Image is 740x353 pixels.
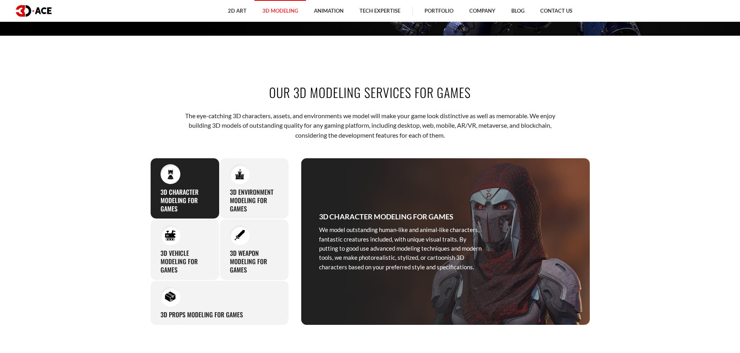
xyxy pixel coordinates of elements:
[165,169,176,179] img: 3D Character Modeling for Games
[230,249,279,274] h3: 3D Weapon Modeling for Games
[161,188,209,213] h3: 3D Character Modeling for Games
[165,291,176,302] img: 3D Props Modeling for Games
[230,188,279,213] h3: 3D Environment Modeling for Games
[175,111,565,140] p: The eye-catching 3D characters, assets, and environments we model will make your game look distin...
[234,169,245,179] img: 3D Environment Modeling for Games
[165,230,176,241] img: 3D Vehicle Modeling for Games
[319,211,453,222] h3: 3D Character Modeling for Games
[161,311,243,319] h3: 3D Props Modeling for Games
[161,249,209,274] h3: 3D Vehicle Modeling for Games
[234,230,245,241] img: 3D Weapon Modeling for Games
[150,83,590,101] h2: OUR 3D MODELING SERVICES FOR GAMES
[319,225,482,272] p: We model outstanding human-like and animal-like characters, fantastic creatures included, with un...
[16,5,52,17] img: logo dark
